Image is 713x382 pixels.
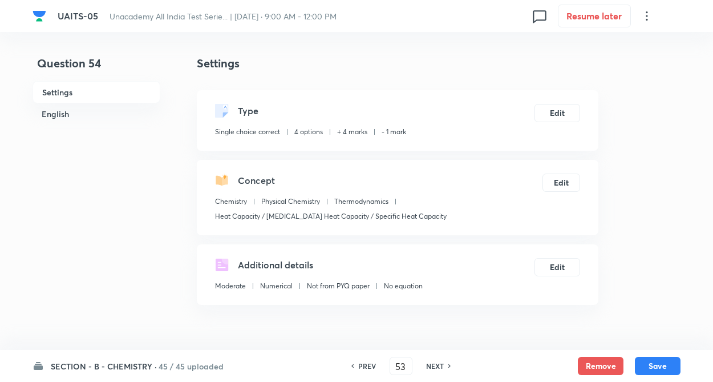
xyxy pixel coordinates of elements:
img: questionDetails.svg [215,258,229,272]
h5: Type [238,104,258,118]
span: UAITS-05 [58,10,98,22]
a: Company Logo [33,9,48,23]
h6: NEXT [426,361,444,371]
h6: 45 / 45 uploaded [159,360,224,372]
h6: SECTION - B - CHEMISTRY · [51,360,157,372]
span: Unacademy All India Test Serie... | [DATE] · 9:00 AM - 12:00 PM [110,11,337,22]
p: Chemistry [215,196,247,207]
h6: English [33,103,160,124]
h5: Concept [238,174,275,187]
button: Edit [534,104,580,122]
img: questionConcept.svg [215,174,229,187]
p: Moderate [215,281,246,291]
p: No equation [384,281,423,291]
p: Physical Chemistry [261,196,320,207]
p: + 4 marks [337,127,367,137]
h6: PREV [358,361,376,371]
button: Edit [534,258,580,276]
h4: Settings [197,55,598,72]
p: - 1 mark [382,127,406,137]
h5: Additional details [238,258,313,272]
h4: Question 54 [33,55,160,81]
button: Resume later [558,5,631,27]
p: Thermodynamics [334,196,388,207]
p: Numerical [260,281,293,291]
p: Single choice correct [215,127,280,137]
button: Edit [542,174,580,192]
p: Heat Capacity / [MEDICAL_DATA] Heat Capacity / Specific Heat Capacity [215,211,447,222]
img: questionType.svg [215,104,229,118]
p: Not from PYQ paper [307,281,370,291]
button: Remove [578,357,623,375]
p: 4 options [294,127,323,137]
img: Company Logo [33,9,46,23]
h6: Settings [33,81,160,103]
button: Save [635,357,680,375]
